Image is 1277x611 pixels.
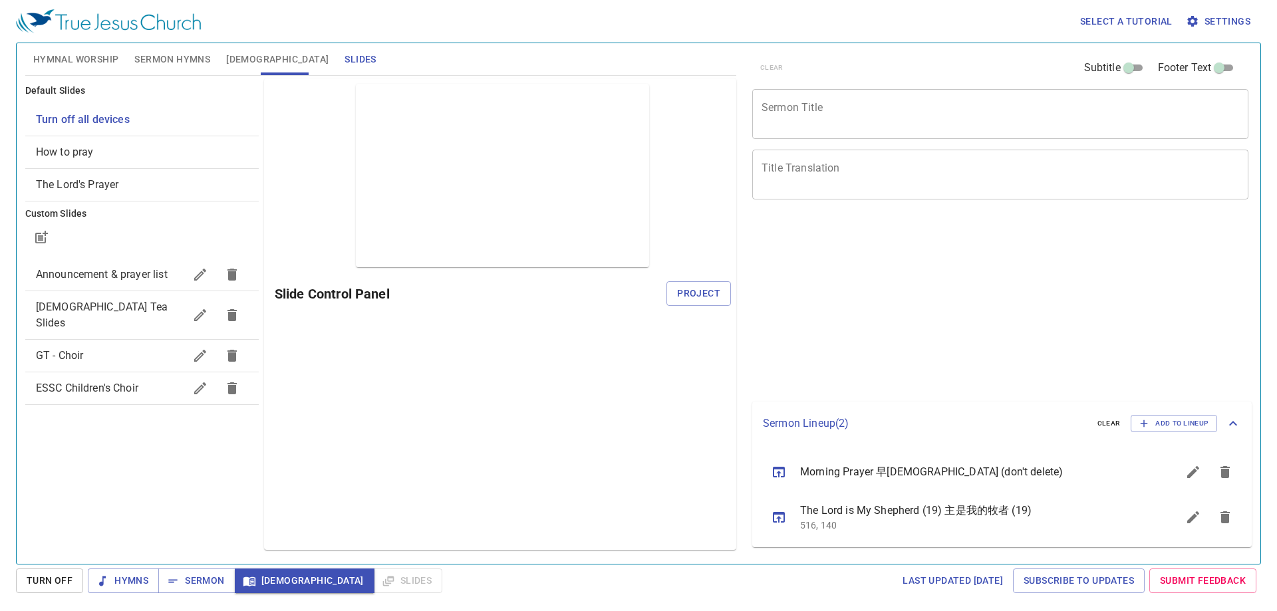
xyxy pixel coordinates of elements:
button: [DEMOGRAPHIC_DATA] [235,568,374,593]
h6: Slide Control Panel [275,283,666,305]
a: Subscribe to Updates [1013,568,1145,593]
span: Turn Off [27,572,72,589]
span: GT - Choir [36,349,84,362]
a: Submit Feedback [1149,568,1256,593]
span: Hymnal Worship [33,51,119,68]
span: Morning Prayer 早[DEMOGRAPHIC_DATA] (don't delete) [800,464,1145,480]
button: clear [1089,416,1129,431]
div: Turn off all devices [25,104,259,136]
button: Sermon [158,568,235,593]
button: Turn Off [16,568,83,593]
span: Settings [1189,13,1250,30]
span: The Lord is My Shepherd (19) 主是我的牧者 (19) [800,503,1145,519]
a: Last updated [DATE] [897,568,1008,593]
div: Announcement & prayer list [25,259,259,291]
div: [DEMOGRAPHIC_DATA] Tea Slides [25,291,259,339]
h6: Default Slides [25,84,259,98]
div: Sermon Lineup(2)clearAdd to Lineup [752,402,1252,445]
div: ESSC Children's Choir [25,372,259,404]
button: Project [666,281,731,306]
span: Subscribe to Updates [1024,572,1134,589]
button: Hymns [88,568,159,593]
span: Gospel Tea Slides [36,301,168,329]
button: Add to Lineup [1131,415,1217,432]
button: Settings [1183,9,1256,34]
span: Submit Feedback [1160,572,1246,589]
span: [object Object] [36,178,119,191]
ul: sermon lineup list [752,445,1252,547]
span: Add to Lineup [1139,418,1208,429]
span: Project [677,285,720,302]
img: True Jesus Church [16,9,201,33]
span: Slides [345,51,376,68]
span: Sermon Hymns [134,51,210,68]
div: The Lord's Prayer [25,169,259,201]
span: Hymns [98,572,148,589]
div: GT - Choir [25,340,259,372]
span: clear [1097,418,1121,429]
span: [object Object] [36,113,130,126]
span: Footer Text [1158,60,1212,76]
span: [DEMOGRAPHIC_DATA] [245,572,364,589]
p: Sermon Lineup ( 2 ) [763,416,1087,431]
span: ESSC Children's Choir [36,382,138,394]
span: Announcement & prayer list [36,268,168,281]
span: Last updated [DATE] [903,572,1003,589]
span: Sermon [169,572,224,589]
span: [object Object] [36,146,94,158]
span: [DEMOGRAPHIC_DATA] [226,51,329,68]
span: Select a tutorial [1080,13,1173,30]
button: Select a tutorial [1075,9,1178,34]
div: How to pray [25,136,259,168]
span: Subtitle [1084,60,1121,76]
p: 516, 140 [800,519,1145,532]
iframe: from-child [747,213,1151,397]
h6: Custom Slides [25,207,259,221]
